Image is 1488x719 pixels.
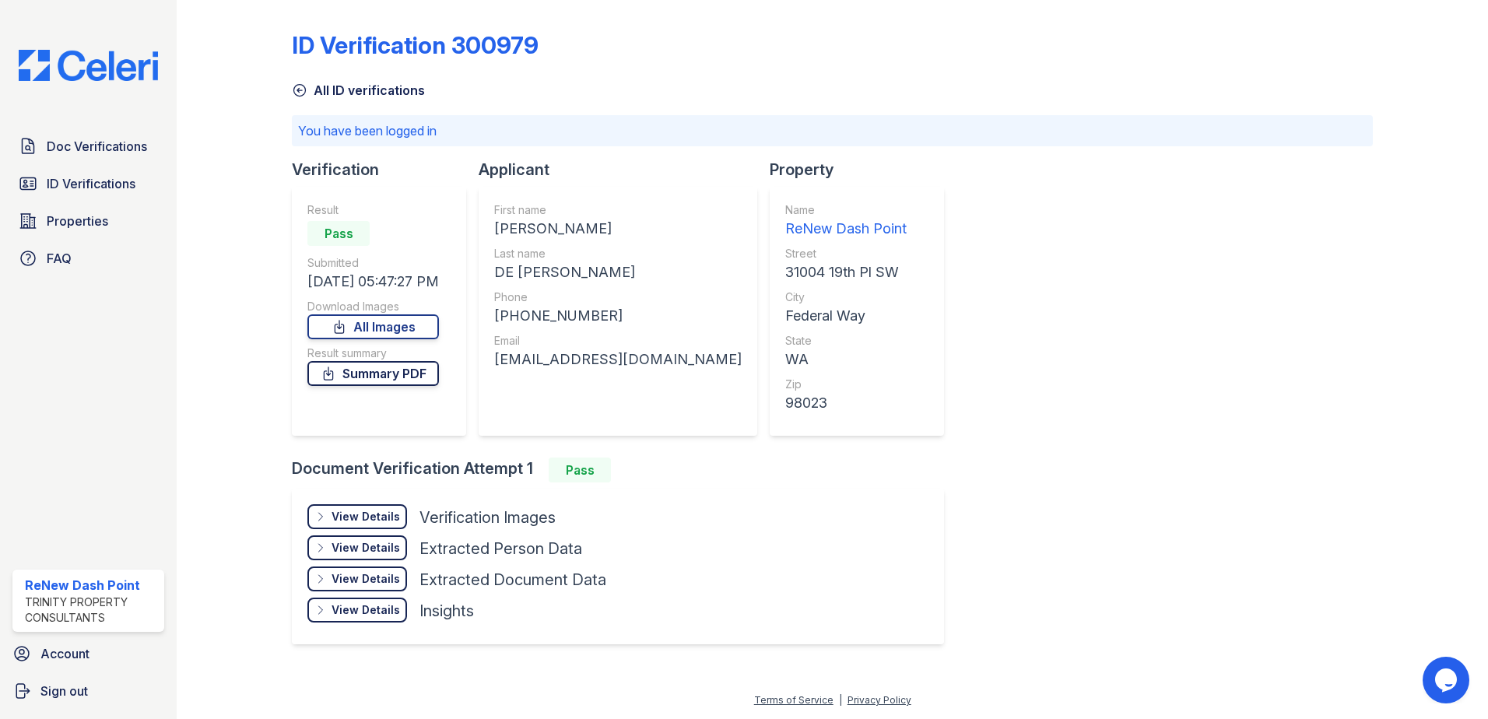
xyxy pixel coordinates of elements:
[848,694,911,706] a: Privacy Policy
[40,644,89,663] span: Account
[307,345,439,361] div: Result summary
[307,221,370,246] div: Pass
[785,202,907,218] div: Name
[419,538,582,559] div: Extracted Person Data
[292,458,956,482] div: Document Verification Attempt 1
[307,255,439,271] div: Submitted
[419,569,606,591] div: Extracted Document Data
[332,571,400,587] div: View Details
[785,349,907,370] div: WA
[785,333,907,349] div: State
[47,249,72,268] span: FAQ
[332,509,400,524] div: View Details
[494,349,742,370] div: [EMAIL_ADDRESS][DOMAIN_NAME]
[785,305,907,327] div: Federal Way
[419,600,474,622] div: Insights
[6,50,170,81] img: CE_Logo_Blue-a8612792a0a2168367f1c8372b55b34899dd931a85d93a1a3d3e32e68fde9ad4.png
[770,159,956,181] div: Property
[839,694,842,706] div: |
[494,246,742,261] div: Last name
[419,507,556,528] div: Verification Images
[332,540,400,556] div: View Details
[479,159,770,181] div: Applicant
[307,361,439,386] a: Summary PDF
[12,131,164,162] a: Doc Verifications
[292,81,425,100] a: All ID verifications
[1423,657,1472,703] iframe: chat widget
[40,682,88,700] span: Sign out
[307,271,439,293] div: [DATE] 05:47:27 PM
[25,594,158,626] div: Trinity Property Consultants
[785,261,907,283] div: 31004 19th Pl SW
[785,377,907,392] div: Zip
[494,289,742,305] div: Phone
[494,305,742,327] div: [PHONE_NUMBER]
[494,202,742,218] div: First name
[6,638,170,669] a: Account
[307,202,439,218] div: Result
[754,694,833,706] a: Terms of Service
[292,31,539,59] div: ID Verification 300979
[298,121,1367,140] p: You have been logged in
[332,602,400,618] div: View Details
[25,576,158,594] div: ReNew Dash Point
[307,314,439,339] a: All Images
[785,392,907,414] div: 98023
[47,137,147,156] span: Doc Verifications
[292,159,479,181] div: Verification
[12,243,164,274] a: FAQ
[12,205,164,237] a: Properties
[47,212,108,230] span: Properties
[785,289,907,305] div: City
[549,458,611,482] div: Pass
[494,261,742,283] div: DE [PERSON_NAME]
[494,333,742,349] div: Email
[47,174,135,193] span: ID Verifications
[6,675,170,707] a: Sign out
[785,218,907,240] div: ReNew Dash Point
[785,202,907,240] a: Name ReNew Dash Point
[12,168,164,199] a: ID Verifications
[494,218,742,240] div: [PERSON_NAME]
[307,299,439,314] div: Download Images
[785,246,907,261] div: Street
